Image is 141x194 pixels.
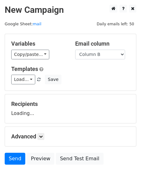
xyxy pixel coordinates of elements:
[56,153,103,165] a: Send Test Email
[45,75,61,84] button: Save
[11,101,130,107] h5: Recipients
[27,153,54,165] a: Preview
[11,133,130,140] h5: Advanced
[5,5,136,15] h2: New Campaign
[75,40,130,47] h5: Email column
[95,22,136,26] a: Daily emails left: 50
[11,50,49,59] a: Copy/paste...
[5,153,25,165] a: Send
[95,21,136,27] span: Daily emails left: 50
[11,75,35,84] a: Load...
[11,66,38,72] a: Templates
[11,40,66,47] h5: Variables
[33,22,41,26] a: mail
[11,101,130,117] div: Loading...
[5,22,41,26] small: Google Sheet:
